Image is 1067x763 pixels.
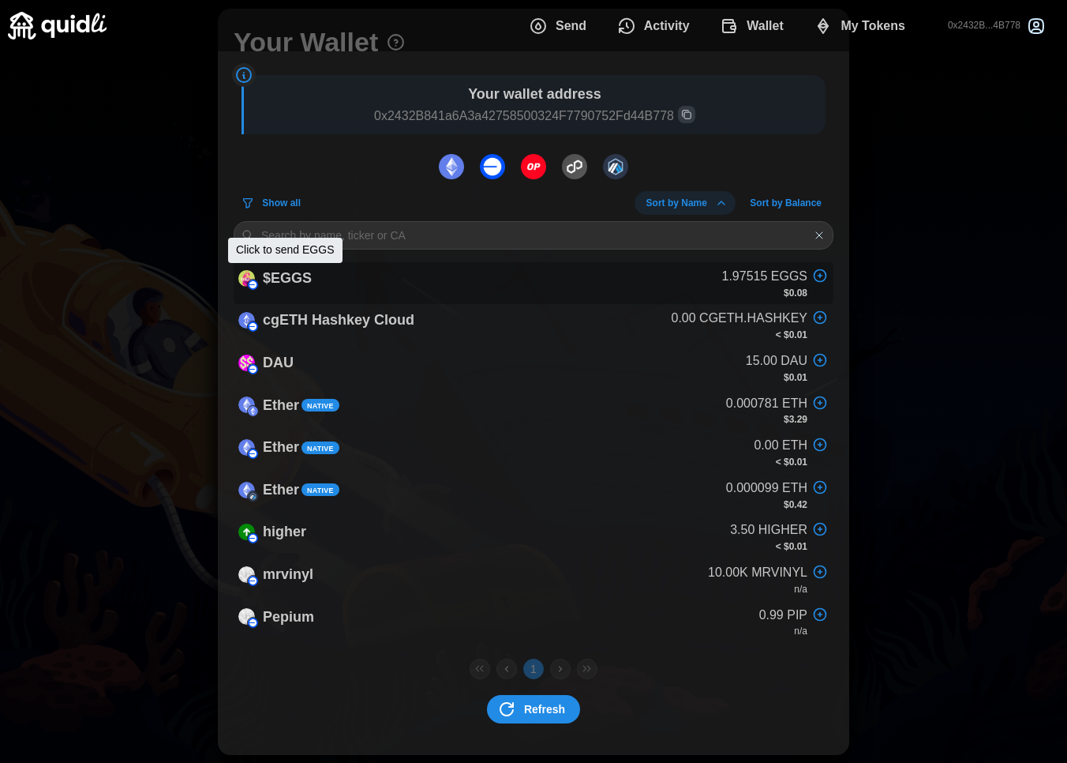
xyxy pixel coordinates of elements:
img: Ethereum [439,154,464,179]
strong: $0.42 [784,499,807,510]
p: Ether [263,394,299,417]
button: Wallet [708,9,802,43]
p: higher [263,521,306,543]
button: Optimism [517,150,550,183]
p: Pepium [263,606,314,629]
strong: $3.29 [784,414,807,425]
button: Base [476,150,509,183]
strong: Your wallet address [468,86,601,102]
button: 0x2432B...4B778 [935,3,1059,49]
strong: < $0.01 [776,329,807,340]
button: Send [516,9,605,43]
img: PIP (on Base) [238,608,255,625]
img: HIGHER (on Base) [238,524,255,540]
img: ETH (on Arbitrum) [238,482,255,498]
img: DAU (on Base) [238,355,255,371]
button: Refresh [487,695,580,724]
button: Activity [605,9,707,43]
p: $EGGS [263,267,312,290]
button: My Tokens [802,9,923,43]
span: Native [307,400,334,412]
span: Show all [262,192,301,214]
img: EGGS (on Base) [238,270,255,287]
p: cgETH Hashkey Cloud [263,309,414,332]
p: 1.97515 EGGS [721,267,807,287]
p: mrvinyl [263,563,313,586]
p: 3.50 HIGHER [730,521,807,540]
p: DAU [263,351,294,374]
input: Search by name, ticker or CA [234,221,833,250]
span: Native [307,485,334,496]
p: Ether [263,479,299,502]
strong: < $0.01 [776,541,807,552]
p: 0.000781 ETH [726,394,807,414]
p: 0.00 ETH [754,436,807,456]
strong: $0.08 [784,288,807,299]
p: 0.99 PIP [759,606,807,626]
span: Activity [644,10,690,42]
p: 10.00K MRVINYL [708,563,807,583]
img: Arbitrum [603,154,628,179]
p: Ether [263,436,299,459]
span: Send [556,10,586,42]
button: Ethereum [435,150,468,183]
span: Sort by Name [646,192,707,214]
p: n/a [794,625,807,638]
p: 0.000099 ETH [726,479,807,498]
img: CGETH.HASHKEY (on Base) [238,312,255,329]
button: Sort by Name [635,191,736,215]
button: Polygon [558,150,591,183]
p: 0x2432B841a6A3a42758500324F7790752Fd44B778 [252,106,818,126]
img: Polygon [562,154,587,179]
button: Arbitrum [599,150,632,183]
button: Sort by Balance [738,191,833,215]
button: Show all [234,191,313,215]
img: Optimism [521,154,546,179]
img: MRVINYL (on Base) [238,566,255,583]
button: Copy wallet address [678,106,695,123]
img: ETH (on Base) [238,439,255,456]
img: Base [480,154,505,179]
span: Native [307,443,334,454]
p: 0.00 CGETH.HASHKEY [672,309,808,329]
span: Refresh [524,696,565,723]
strong: < $0.01 [776,457,807,468]
strong: $0.01 [784,372,807,383]
span: Sort by Balance [750,192,822,214]
span: Wallet [747,10,784,42]
p: 15.00 DAU [746,351,807,371]
span: My Tokens [840,10,905,42]
button: 1 [523,659,544,679]
p: n/a [794,583,807,596]
img: ETH (on Ethereum) [238,397,255,413]
img: Quidli [8,12,107,39]
p: 0x2432B...4B778 [948,19,1020,32]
